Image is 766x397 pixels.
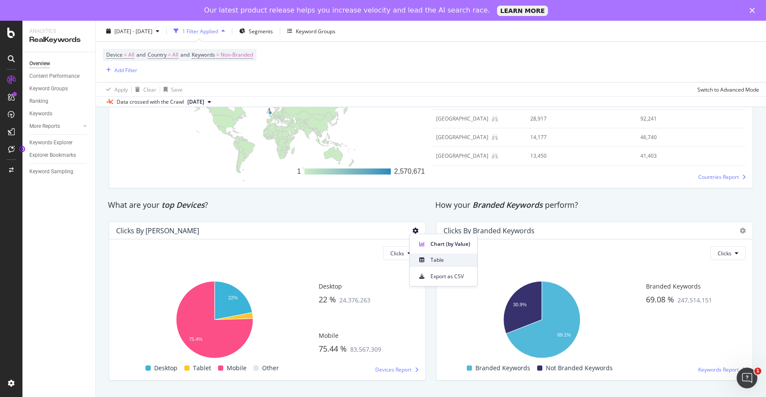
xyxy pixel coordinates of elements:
span: Chart (by Value) [430,240,470,248]
button: Clicks [383,246,418,260]
div: What are your ? [108,200,427,211]
div: A chart. [116,276,313,362]
button: 1 Filter Applied [170,24,228,38]
span: Clicks [390,250,404,257]
button: Clicks [710,246,746,260]
button: [DATE] - [DATE] [103,24,163,38]
button: Add Filter [103,65,137,75]
div: Spain [436,152,488,160]
span: All [172,49,178,61]
div: 1 [297,166,301,177]
div: Clear [143,86,156,93]
div: Switch to Advanced Mode [697,86,759,93]
span: 22 % [319,294,336,305]
div: Ranking [29,97,48,106]
div: Keyword Groups [29,84,68,93]
div: Add Filter [114,66,137,73]
button: Keyword Groups [284,24,339,38]
span: Branded Keywords [475,363,530,373]
button: Clear [132,83,156,96]
div: 14,177 [530,133,580,141]
span: 75.44 % [319,343,347,354]
a: Ranking [29,97,89,106]
span: Not Branded Keywords [546,363,613,373]
span: 83,567,309 [350,345,381,353]
span: Countries Report [698,173,739,181]
span: Keywords Report [698,366,739,373]
span: Branded Keywords [472,200,543,210]
button: Segments [236,24,276,38]
span: 24,376,263 [339,296,370,304]
div: More Reports [29,122,60,131]
div: Overview [29,59,50,68]
span: Non-Branded [221,49,253,61]
div: Content Performance [29,72,79,81]
span: Desktop [154,363,177,373]
text: 69.1% [557,332,571,337]
span: Export as CSV [430,273,470,280]
div: Explorer Bookmarks [29,151,76,160]
a: Overview [29,59,89,68]
a: Explorer Bookmarks [29,151,89,160]
a: Devices Report [375,366,418,373]
text: 75.4% [189,337,203,342]
span: Branded Keywords [646,282,701,290]
div: How your perform? [435,200,754,211]
div: Close [750,8,758,13]
div: 1 Filter Applied [182,27,218,35]
text: 22% [228,295,237,300]
div: 13,450 [530,152,580,160]
div: RealKeywords [29,35,89,45]
div: 46,740 [593,133,657,141]
a: More Reports [29,122,81,131]
span: Clicks [718,250,731,257]
span: Devices Report [375,366,411,373]
a: Keywords Report [698,366,746,373]
div: Data crossed with the Crawl [117,98,184,106]
button: Switch to Advanced Mode [694,83,759,96]
span: Keywords [192,51,215,58]
div: Save [171,86,183,93]
a: Content Performance [29,72,89,81]
div: 28,917 [530,115,580,123]
span: Desktop [319,282,342,290]
span: top Devices [161,200,205,210]
button: Apply [103,83,128,96]
span: All [128,49,134,61]
div: 92,241 [593,115,657,123]
span: and [136,51,146,58]
a: Keyword Sampling [29,167,89,176]
a: Countries Report [698,173,746,181]
span: and [180,51,190,58]
span: Device [106,51,123,58]
span: = [216,51,219,58]
span: Table [430,256,470,264]
span: Mobile [227,363,247,373]
a: Keyword Groups [29,84,89,93]
svg: A chart. [443,276,640,362]
div: Keyword Sampling [29,167,73,176]
span: 2025 Aug. 7th [187,98,204,106]
button: [DATE] [184,97,215,107]
div: Clicks By Branded Keywords [443,226,535,235]
span: = [168,51,171,58]
a: Keywords [29,109,89,118]
div: Clicks by [PERSON_NAME] [116,226,199,235]
a: Keywords Explorer [29,138,89,147]
div: Our latest product release helps you increase velocity and lead the AI search race. [204,6,490,15]
button: Save [160,83,183,96]
span: 247,514,151 [677,296,712,304]
span: 1 [754,368,761,375]
span: = [124,51,127,58]
iframe: Intercom live chat [737,368,757,388]
div: 41,403 [593,152,657,160]
span: [DATE] - [DATE] [114,27,152,35]
text: 30.9% [513,302,526,307]
div: Keywords Explorer [29,138,73,147]
div: 2,570,671 [394,166,425,177]
div: India [436,133,488,141]
a: LEARN MORE [497,6,548,16]
span: Other [262,363,279,373]
div: Keyword Groups [296,27,336,35]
